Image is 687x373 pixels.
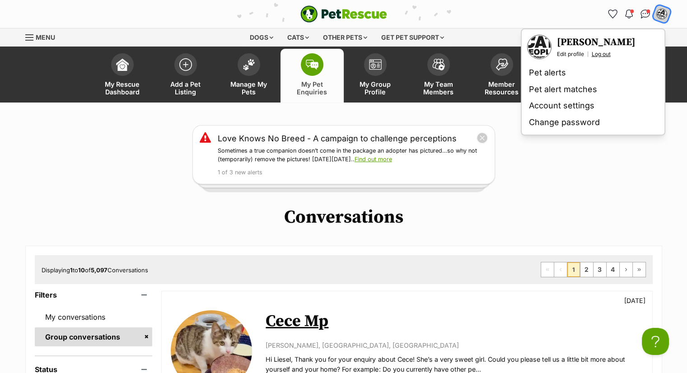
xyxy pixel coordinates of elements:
span: My Pet Enquiries [292,80,332,96]
p: 1 of 3 new alerts [218,168,488,177]
a: Page 4 [607,262,619,277]
a: Favourites [606,7,620,21]
a: Manage My Pets [217,49,280,103]
a: Your profile [557,36,636,49]
div: Dogs [243,28,280,47]
span: My Group Profile [355,80,396,96]
img: member-resources-icon-8e73f808a243e03378d46382f2149f9095a855e16c252ad45f914b54edf8863c.svg [495,58,508,70]
a: Love Knows No Breed - A campaign to challenge perceptions [218,132,457,145]
span: My Team Members [418,80,459,96]
div: Cats [281,28,315,47]
p: [PERSON_NAME], [GEOGRAPHIC_DATA], [GEOGRAPHIC_DATA] [266,340,643,350]
img: Sue M. profile pic [656,8,668,20]
strong: 1 [70,266,73,274]
a: My Rescue Dashboard [91,49,154,103]
span: Manage My Pets [229,80,269,96]
a: Change password [525,114,661,131]
a: My Pet Enquiries [280,49,344,103]
p: [DATE] [624,296,645,305]
a: Your profile [527,35,551,59]
strong: 5,097 [91,266,107,274]
img: add-pet-listing-icon-0afa8454b4691262ce3f59096e99ab1cd57d4a30225e0717b998d2c9b9846f56.svg [179,58,192,71]
strong: 10 [78,266,85,274]
span: My Rescue Dashboard [102,80,143,96]
img: group-profile-icon-3fa3cf56718a62981997c0bc7e787c4b2cf8bcc04b72c1350f741eb67cf2f40e.svg [369,59,382,70]
a: Edit profile [557,51,584,58]
header: Filters [35,291,153,299]
a: Last page [633,262,645,277]
img: Sue M. profile pic [528,36,551,58]
a: My Team Members [407,49,470,103]
img: logo-e224e6f780fb5917bec1dbf3a21bbac754714ae5b6737aabdf751b685950b380.svg [300,5,387,23]
span: Menu [36,33,55,41]
nav: Pagination [541,262,646,277]
a: Menu [25,28,61,45]
img: dashboard-icon-eb2f2d2d3e046f16d808141f083e7271f6b2e854fb5c12c21221c1fb7104beca.svg [116,58,129,71]
span: Displaying to of Conversations [42,266,148,274]
span: Page 1 [567,262,580,277]
a: Page 2 [580,262,593,277]
a: Add a Pet Listing [154,49,217,103]
a: Member Resources [470,49,533,103]
button: Notifications [622,7,636,21]
a: Log out [592,51,611,58]
span: First page [541,262,554,277]
img: manage-my-pets-icon-02211641906a0b7f246fdf0571729dbe1e7629f14944591b6c1af311fb30b64b.svg [243,59,255,70]
span: Add a Pet Listing [165,80,206,96]
img: pet-enquiries-icon-7e3ad2cf08bfb03b45e93fb7055b45f3efa6380592205ae92323e6603595dc1f.svg [306,60,318,70]
div: Other pets [317,28,374,47]
div: Get pet support [375,28,450,47]
a: Page 3 [594,262,606,277]
a: Next page [620,262,632,277]
a: Cece Mp [266,311,328,331]
ul: Account quick links [606,7,669,21]
a: Pet alert matches [525,81,661,98]
a: Conversations [638,7,653,21]
iframe: Help Scout Beacon - Open [642,328,669,355]
a: Pet alerts [525,65,661,81]
a: Find out more [355,156,392,163]
p: Sometimes a true companion doesn’t come in the package an adopter has pictured…so why not (tempor... [218,147,488,164]
button: close [477,132,488,144]
h3: [PERSON_NAME] [557,36,636,49]
a: My conversations [35,308,153,326]
img: team-members-icon-5396bd8760b3fe7c0b43da4ab00e1e3bb1a5d9ba89233759b79545d2d3fc5d0d.svg [432,59,445,70]
span: Previous page [554,262,567,277]
a: PetRescue [300,5,387,23]
span: Member Resources [481,80,522,96]
a: Group conversations [35,327,153,346]
img: chat-41dd97257d64d25036548639549fe6c8038ab92f7586957e7f3b1b290dea8141.svg [640,9,650,19]
img: notifications-46538b983faf8c2785f20acdc204bb7945ddae34d4c08c2a6579f10ce5e182be.svg [625,9,632,19]
a: Account settings [525,98,661,114]
a: My Group Profile [344,49,407,103]
button: My account [652,5,671,23]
